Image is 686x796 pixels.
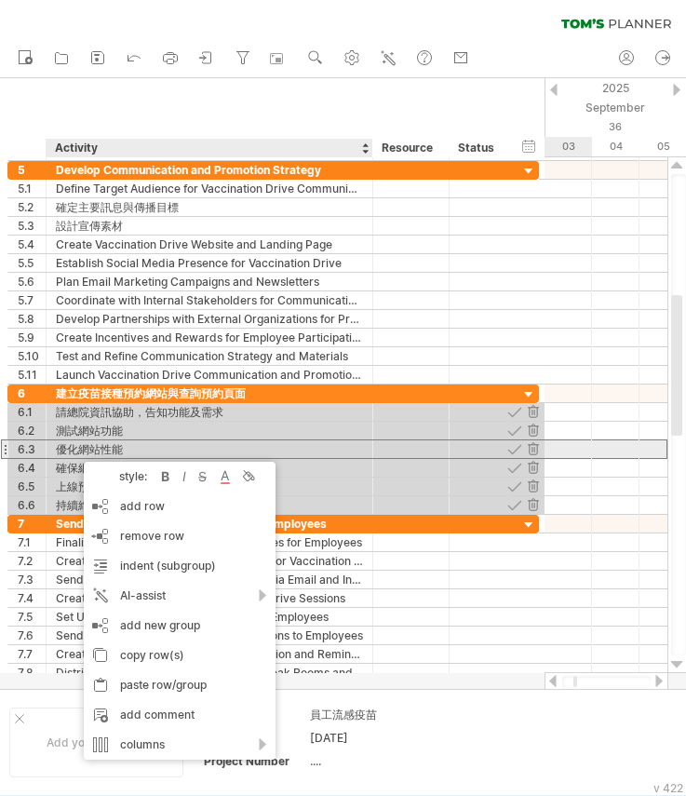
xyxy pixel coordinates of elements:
[56,403,363,421] div: 請總院資訊協助，告知功能及需求
[120,529,184,543] span: remove row
[56,291,363,309] div: Coordinate with Internal Stakeholders for Communication Support
[505,478,523,495] div: approve
[18,403,46,421] div: 6.1
[84,670,276,700] div: paste row/group
[382,139,438,157] div: Resource
[56,385,363,402] div: 建立疫苗接種預約網站與查詢預約頁面
[56,161,363,179] div: Develop Communication and Promotion Strategy
[18,571,46,588] div: 7.3
[56,217,363,235] div: 設計宣傳素材
[56,608,363,626] div: Set Up Automated Reminder System for Employees
[524,459,542,477] div: remove
[18,440,46,458] div: 6.3
[18,533,46,551] div: 7.1
[91,469,156,483] div: style:
[56,366,363,384] div: Launch Vaccination Drive Communication and Promotion Campaign
[524,496,542,514] div: remove
[18,459,46,477] div: 6.4
[84,611,276,641] div: add new group
[18,608,46,626] div: 7.5
[505,422,523,439] div: approve
[18,329,46,346] div: 5.9
[56,236,363,253] div: Create Vaccination Drive Website and Landing Page
[524,422,542,439] div: remove
[592,137,639,156] div: Thursday, 4 September 2025
[56,422,363,439] div: 測試網站功能
[18,422,46,439] div: 6.2
[524,440,542,458] div: remove
[56,180,363,197] div: Define Target Audience for Vaccination Drive Communications
[56,273,363,290] div: Plan Email Marketing Campaigns and Newsletters
[18,180,46,197] div: 5.1
[505,459,523,477] div: approve
[18,496,46,514] div: 6.6
[56,440,363,458] div: 優化網站性能
[56,329,363,346] div: Create Incentives and Rewards for Employee Participation
[18,515,46,533] div: 7
[56,664,363,681] div: Distribute Print Materials to Employee Break Rooms and Common Areas
[18,347,46,365] div: 5.10
[310,707,466,722] div: 員工流感疫苗
[18,310,46,328] div: 5.8
[18,366,46,384] div: 5.11
[56,310,363,328] div: Develop Partnerships with External Organizations for Promotion
[9,708,183,777] div: Add your own logo
[505,496,523,514] div: approve
[18,217,46,235] div: 5.3
[18,254,46,272] div: 5.5
[56,459,363,477] div: 確保網站安全性
[84,641,276,670] div: copy row(s)
[524,403,542,421] div: remove
[18,645,46,663] div: 7.7
[18,478,46,495] div: 6.5
[18,236,46,253] div: 5.4
[18,385,46,402] div: 6
[56,589,363,607] div: Create Calendar Events for Vaccination Drive Sessions
[505,440,523,458] div: approve
[310,753,466,769] div: ....
[56,478,363,495] div: 上線預約網站
[56,515,363,533] div: Send Out Invitations and Reminders to Employees
[310,730,466,746] div: [DATE]
[84,581,276,611] div: AI-assist
[84,551,276,581] div: indent (subgroup)
[458,139,499,157] div: Status
[84,492,276,521] div: add row
[545,137,592,156] div: Wednesday, 3 September 2025
[204,753,306,769] div: Project Number
[56,571,363,588] div: Send Out Initial Invitations to Employees via Email and Intranet
[56,347,363,365] div: Test and Refine Communication Strategy and Materials
[524,478,542,495] div: remove
[18,161,46,179] div: 5
[18,664,46,681] div: 7.8
[18,291,46,309] div: 5.7
[18,198,46,216] div: 5.2
[18,589,46,607] div: 7.4
[56,496,363,514] div: 持續維護與更新
[56,198,363,216] div: 確定主要訊息與傳播目標
[18,627,46,644] div: 7.6
[55,139,362,157] div: Activity
[18,552,46,570] div: 7.2
[84,730,276,760] div: columns
[56,254,363,272] div: Establish Social Media Presence for Vaccination Drive
[56,552,363,570] div: Create Mailing List of Eligible Employees for Vaccination Drive
[56,533,363,551] div: Finalize Invitation and Reminder Templates for Employees
[18,273,46,290] div: 5.6
[653,781,683,795] div: v 422
[56,645,363,663] div: Create Print Materials for On-Site Promotion and Reminders
[56,627,363,644] div: Send Out Reminder Emails and Notifications to Employees
[505,403,523,421] div: approve
[84,700,276,730] div: add comment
